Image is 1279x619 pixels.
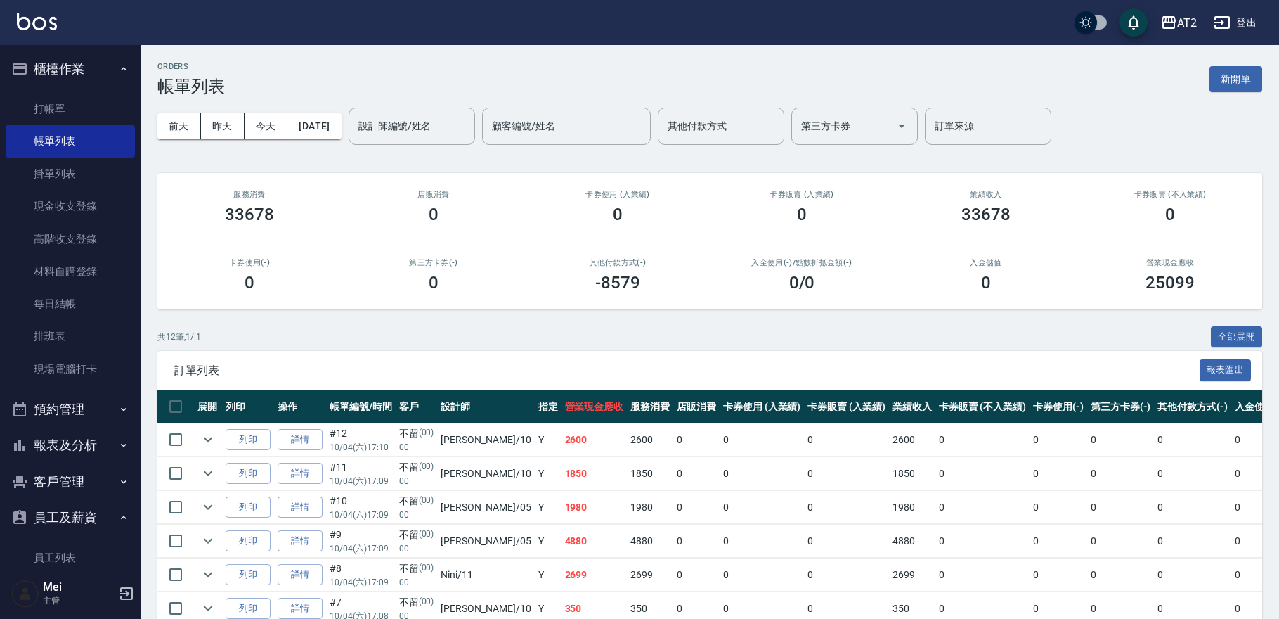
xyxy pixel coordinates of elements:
[889,491,935,524] td: 1980
[673,423,720,457] td: 0
[437,390,534,423] th: 設計師
[1030,525,1087,558] td: 0
[1154,559,1231,592] td: 0
[535,559,561,592] td: Y
[245,273,254,293] h3: 0
[399,528,434,542] div: 不留
[804,457,889,490] td: 0
[287,113,341,139] button: [DATE]
[673,457,720,490] td: 0
[6,223,135,255] a: 高階收支登錄
[274,390,326,423] th: 操作
[194,390,222,423] th: 展開
[399,475,434,487] p: 00
[1154,390,1231,423] th: 其他付款方式(-)
[330,542,392,555] p: 10/04 (六) 17:09
[720,525,805,558] td: 0
[197,429,219,450] button: expand row
[278,429,323,451] a: 詳情
[278,463,323,485] a: 詳情
[11,580,39,608] img: Person
[1154,423,1231,457] td: 0
[561,525,628,558] td: 4880
[419,595,434,610] p: (00)
[1087,390,1155,423] th: 第三方卡券(-)
[6,320,135,352] a: 排班表
[935,423,1030,457] td: 0
[804,423,889,457] td: 0
[1030,457,1087,490] td: 0
[627,423,673,457] td: 2600
[226,530,271,552] button: 列印
[889,559,935,592] td: 2699
[399,509,434,521] p: 00
[890,115,913,137] button: Open
[399,441,434,454] p: 00
[429,205,439,224] h3: 0
[6,391,135,428] button: 預約管理
[326,559,396,592] td: #8
[1095,258,1245,267] h2: 營業現金應收
[1154,525,1231,558] td: 0
[17,13,57,30] img: Logo
[222,390,274,423] th: 列印
[720,390,805,423] th: 卡券使用 (入業績)
[6,542,135,574] a: 員工列表
[399,561,434,576] div: 不留
[278,564,323,586] a: 詳情
[326,491,396,524] td: #10
[43,580,115,594] h5: Mei
[797,205,807,224] h3: 0
[535,525,561,558] td: Y
[561,491,628,524] td: 1980
[1030,390,1087,423] th: 卡券使用(-)
[225,205,274,224] h3: 33678
[6,125,135,158] a: 帳單列表
[6,93,135,125] a: 打帳單
[278,530,323,552] a: 詳情
[535,491,561,524] td: Y
[804,390,889,423] th: 卡券販賣 (入業績)
[396,390,438,423] th: 客戶
[437,457,534,490] td: [PERSON_NAME] /10
[174,364,1200,378] span: 訂單列表
[399,542,434,555] p: 00
[197,463,219,484] button: expand row
[437,491,534,524] td: [PERSON_NAME] /05
[1211,326,1263,348] button: 全部展開
[6,51,135,87] button: 櫃檯作業
[6,353,135,385] a: 現場電腦打卡
[627,491,673,524] td: 1980
[197,564,219,585] button: expand row
[399,460,434,475] div: 不留
[1030,491,1087,524] td: 0
[535,457,561,490] td: Y
[673,525,720,558] td: 0
[330,475,392,487] p: 10/04 (六) 17:09
[1154,491,1231,524] td: 0
[1209,66,1262,92] button: 新開單
[804,491,889,524] td: 0
[197,497,219,518] button: expand row
[6,158,135,190] a: 掛單列表
[157,113,201,139] button: 前天
[174,258,325,267] h2: 卡券使用(-)
[358,258,509,267] h2: 第三方卡券(-)
[1177,14,1197,32] div: AT2
[720,423,805,457] td: 0
[1209,72,1262,85] a: 新開單
[1165,205,1175,224] h3: 0
[6,288,135,320] a: 每日結帳
[1087,491,1155,524] td: 0
[157,77,225,96] h3: 帳單列表
[157,62,225,71] h2: ORDERS
[1087,457,1155,490] td: 0
[157,331,201,343] p: 共 12 筆, 1 / 1
[419,528,434,542] p: (00)
[673,559,720,592] td: 0
[174,190,325,199] h3: 服務消費
[911,258,1061,267] h2: 入金儲值
[437,525,534,558] td: [PERSON_NAME] /05
[6,190,135,222] a: 現金收支登錄
[326,457,396,490] td: #11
